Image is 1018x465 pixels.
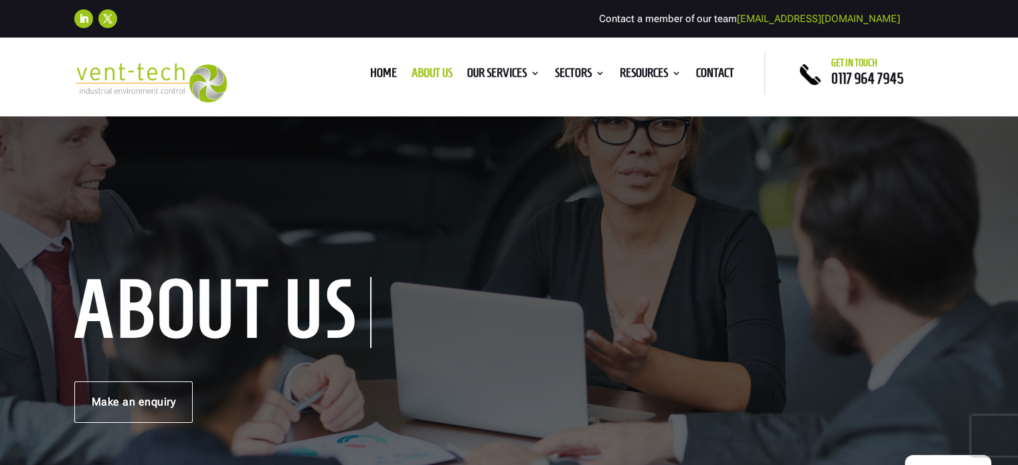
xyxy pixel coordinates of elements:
a: Follow on LinkedIn [74,9,93,28]
span: Contact a member of our team [599,13,900,25]
a: Make an enquiry [74,381,193,423]
a: [EMAIL_ADDRESS][DOMAIN_NAME] [737,13,900,25]
a: 0117 964 7945 [831,70,904,86]
span: Get in touch [831,58,877,68]
a: Follow on X [98,9,117,28]
a: Contact [696,68,734,83]
a: Sectors [555,68,605,83]
img: 2023-09-27T08_35_16.549ZVENT-TECH---Clear-background [74,63,228,102]
h1: About us [74,277,371,348]
a: Resources [620,68,681,83]
a: Home [370,68,397,83]
a: About us [412,68,452,83]
a: Our Services [467,68,540,83]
